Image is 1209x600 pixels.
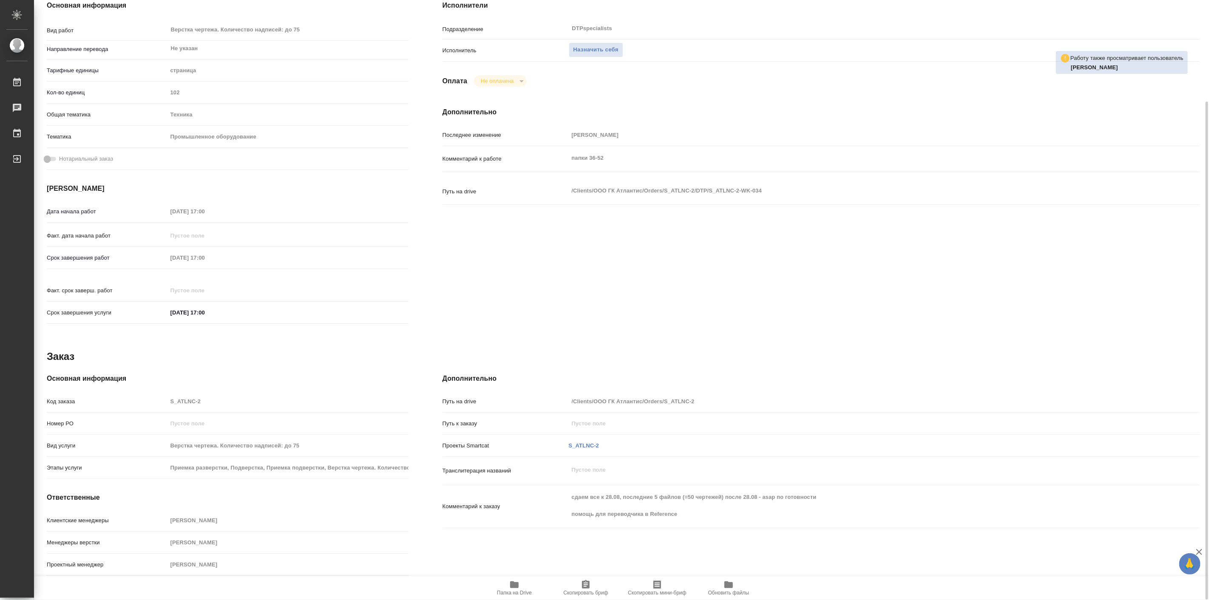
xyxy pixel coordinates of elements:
[443,502,569,511] p: Комментарий к заказу
[167,417,409,430] input: Пустое поле
[47,374,409,384] h4: Основная информация
[569,442,599,449] a: S_ATLNC-2
[569,184,1137,198] textarea: /Clients/ООО ГК Атлантис/Orders/S_ATLNC-2/DTP/S_ATLNC-2-WK-034
[628,590,686,596] span: Скопировать мини-бриф
[443,46,569,55] p: Исполнитель
[47,286,167,295] p: Факт. срок заверш. работ
[443,442,569,450] p: Проекты Smartcat
[1071,64,1118,71] b: [PERSON_NAME]
[443,107,1200,117] h4: Дополнительно
[443,467,569,475] p: Транслитерация названий
[167,205,242,218] input: Пустое поле
[47,110,167,119] p: Общая тематика
[443,25,569,34] p: Подразделение
[167,461,409,474] input: Пустое поле
[47,419,167,428] p: Номер РО
[443,419,569,428] p: Путь к заказу
[47,560,167,569] p: Проектный менеджер
[622,576,693,600] button: Скопировать мини-бриф
[47,492,409,503] h4: Ответственные
[167,514,409,526] input: Пустое поле
[478,77,516,85] button: Не оплачена
[47,464,167,472] p: Этапы услуги
[443,76,468,86] h4: Оплата
[167,536,409,549] input: Пустое поле
[47,538,167,547] p: Менеджеры верстки
[1183,555,1197,573] span: 🙏
[569,129,1137,141] input: Пустое поле
[443,187,569,196] p: Путь на drive
[497,590,532,596] span: Папка на Drive
[167,284,242,297] input: Пустое поле
[167,130,409,144] div: Промышленное оборудование
[47,207,167,216] p: Дата начала работ
[167,63,409,78] div: страница
[59,155,113,163] span: Нотариальный заказ
[443,131,569,139] p: Последнее изменение
[47,516,167,525] p: Клиентские менеджеры
[569,395,1137,408] input: Пустое поле
[167,252,242,264] input: Пустое поле
[167,395,409,408] input: Пустое поле
[167,86,409,99] input: Пустое поле
[569,490,1137,521] textarea: сдаем все к 28.08, последние 5 файлов (=50 чертежей) после 28.08 - asap по готовности помощь для ...
[47,0,409,11] h4: Основная информация
[474,75,526,87] div: Не оплачена
[47,88,167,97] p: Кол-во единиц
[47,184,409,194] h4: [PERSON_NAME]
[563,590,608,596] span: Скопировать бриф
[550,576,622,600] button: Скопировать бриф
[47,350,74,363] h2: Заказ
[47,66,167,75] p: Тарифные единицы
[167,439,409,452] input: Пустое поле
[47,26,167,35] p: Вид работ
[167,229,242,242] input: Пустое поле
[47,45,167,54] p: Направление перевода
[569,417,1137,430] input: Пустое поле
[569,151,1137,165] textarea: папки 36-52
[569,42,623,57] button: Назначить себя
[1071,63,1183,72] p: Малофеева Екатерина
[479,576,550,600] button: Папка на Drive
[47,254,167,262] p: Срок завершения работ
[573,45,619,55] span: Назначить себя
[47,308,167,317] p: Срок завершения услуги
[47,232,167,240] p: Факт. дата начала работ
[1070,54,1183,62] p: Работу также просматривает пользователь
[443,397,569,406] p: Путь на drive
[167,306,242,319] input: ✎ Введи что-нибудь
[47,133,167,141] p: Тематика
[708,590,749,596] span: Обновить файлы
[693,576,764,600] button: Обновить файлы
[443,0,1200,11] h4: Исполнители
[443,155,569,163] p: Комментарий к работе
[1179,553,1200,575] button: 🙏
[47,442,167,450] p: Вид услуги
[47,397,167,406] p: Код заказа
[167,558,409,571] input: Пустое поле
[443,374,1200,384] h4: Дополнительно
[167,108,409,122] div: Техника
